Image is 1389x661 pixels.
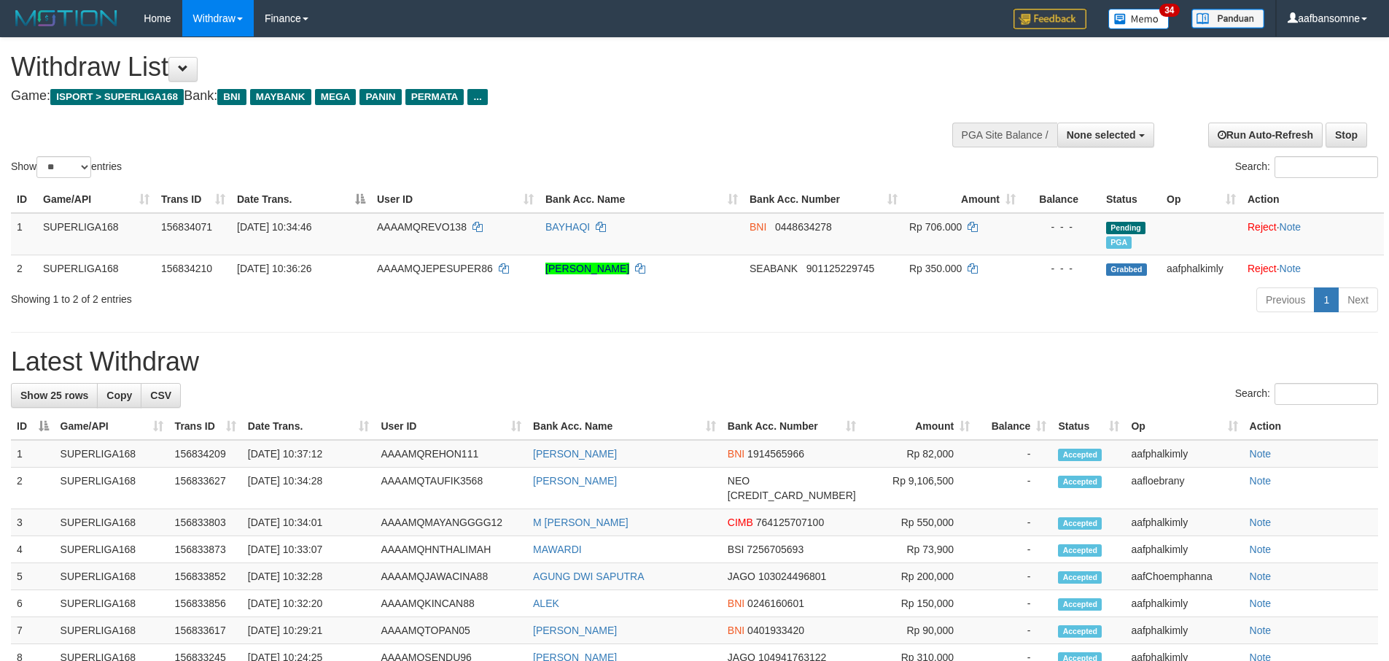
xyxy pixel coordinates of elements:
img: MOTION_logo.png [11,7,122,29]
th: Status: activate to sort column ascending [1052,413,1125,440]
td: 5 [11,563,55,590]
td: SUPERLIGA168 [55,590,169,617]
span: Pending [1106,222,1145,234]
td: [DATE] 10:33:07 [242,536,376,563]
span: MAYBANK [250,89,311,105]
td: 156833617 [169,617,242,644]
span: [DATE] 10:34:46 [237,221,311,233]
span: BNI [750,221,766,233]
a: CSV [141,383,181,408]
td: SUPERLIGA168 [37,255,155,282]
th: Date Trans.: activate to sort column ascending [242,413,376,440]
td: SUPERLIGA168 [55,468,169,509]
img: panduan.png [1191,9,1264,28]
td: Rp 150,000 [862,590,976,617]
a: Note [1250,625,1272,636]
th: Bank Acc. Name: activate to sort column ascending [527,413,722,440]
label: Show entries [11,156,122,178]
th: ID: activate to sort column descending [11,413,55,440]
th: Op: activate to sort column ascending [1161,186,1242,213]
a: MAWARDI [533,544,582,555]
td: - [976,509,1052,536]
th: Action [1242,186,1384,213]
a: Reject [1248,263,1277,274]
span: ISPORT > SUPERLIGA168 [50,89,184,105]
td: - [976,536,1052,563]
h4: Game: Bank: [11,89,911,104]
span: Copy 1914565966 to clipboard [747,448,804,460]
span: BSI [728,544,744,555]
span: Grabbed [1106,263,1147,276]
td: AAAAMQTOPAN05 [375,617,527,644]
td: 4 [11,536,55,563]
td: 2 [11,255,37,282]
td: AAAAMQMAYANGGGG12 [375,509,527,536]
td: Rp 550,000 [862,509,976,536]
td: 2 [11,468,55,509]
th: Amount: activate to sort column ascending [903,186,1022,213]
span: PANIN [359,89,401,105]
span: Show 25 rows [20,390,88,401]
td: AAAAMQREHON111 [375,440,527,468]
a: Note [1250,598,1272,609]
span: Copy 764125707100 to clipboard [756,517,824,528]
span: Copy 0401933420 to clipboard [747,625,804,636]
span: [DATE] 10:36:26 [237,263,311,274]
th: Bank Acc. Name: activate to sort column ascending [540,186,744,213]
th: Bank Acc. Number: activate to sort column ascending [722,413,862,440]
a: [PERSON_NAME] [533,448,617,460]
input: Search: [1275,383,1378,405]
a: M [PERSON_NAME] [533,517,629,528]
div: PGA Site Balance / [952,123,1057,147]
div: - - - [1027,220,1094,234]
th: Date Trans.: activate to sort column descending [231,186,371,213]
th: Balance [1022,186,1100,213]
td: 156833803 [169,509,242,536]
span: AAAAMQJEPESUPER86 [377,263,493,274]
th: Bank Acc. Number: activate to sort column ascending [744,186,903,213]
a: Copy [97,383,141,408]
span: MEGA [315,89,357,105]
a: Note [1250,475,1272,487]
span: Copy [106,390,132,401]
td: Rp 200,000 [862,563,976,590]
span: ... [467,89,487,105]
span: NEO [728,475,750,487]
span: PERMATA [405,89,464,105]
th: Trans ID: activate to sort column ascending [155,186,231,213]
td: aafphalkimly [1161,255,1242,282]
td: [DATE] 10:34:01 [242,509,376,536]
span: Copy 7256705693 to clipboard [747,544,804,555]
img: Button%20Memo.svg [1108,9,1170,29]
td: AAAAMQKINCAN88 [375,590,527,617]
td: Rp 90,000 [862,617,976,644]
span: Marked by aafsoycanthlai [1106,236,1132,249]
a: ALEK [533,598,559,609]
span: JAGO [728,571,755,582]
label: Search: [1235,156,1378,178]
th: Trans ID: activate to sort column ascending [169,413,242,440]
div: Showing 1 to 2 of 2 entries [11,286,568,306]
select: Showentries [36,156,91,178]
a: [PERSON_NAME] [545,263,629,274]
td: aafChoemphanna [1125,563,1243,590]
span: 156834071 [161,221,212,233]
span: Accepted [1058,625,1102,638]
td: 156833873 [169,536,242,563]
span: Copy 5859457206369533 to clipboard [728,490,856,501]
td: 3 [11,509,55,536]
td: - [976,617,1052,644]
a: Reject [1248,221,1277,233]
td: Rp 73,900 [862,536,976,563]
td: aafphalkimly [1125,617,1243,644]
th: User ID: activate to sort column ascending [371,186,540,213]
td: 1 [11,213,37,255]
span: BNI [217,89,246,105]
td: SUPERLIGA168 [55,617,169,644]
span: Rp 350.000 [909,263,962,274]
span: BNI [728,625,744,636]
th: Game/API: activate to sort column ascending [55,413,169,440]
span: Rp 706.000 [909,221,962,233]
a: 1 [1314,287,1339,312]
a: Note [1280,221,1302,233]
